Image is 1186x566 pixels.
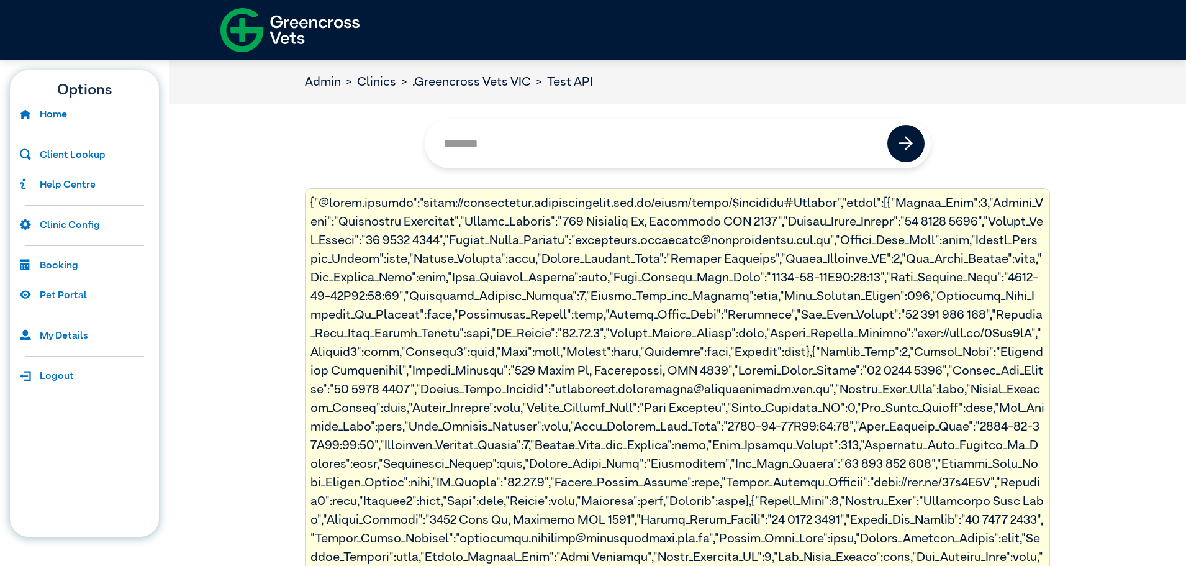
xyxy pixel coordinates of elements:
[57,80,112,100] p: Options
[20,107,67,122] a: Home
[20,369,74,384] a: Logout
[357,76,396,88] a: Clinics
[20,258,78,273] a: Booking
[899,136,913,151] img: icon-right
[20,218,100,233] a: Clinic Config
[220,3,360,57] img: f-logo
[412,76,531,88] a: .Greencross Vets VIC
[20,148,106,163] a: Client Lookup
[531,73,593,91] li: Test API
[20,329,88,344] a: My Details
[20,288,87,303] a: Pet Portal
[20,178,96,193] a: Help Centre
[305,73,1050,91] nav: breadcrumb
[305,76,341,88] a: Admin
[431,119,888,168] input: Endpoint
